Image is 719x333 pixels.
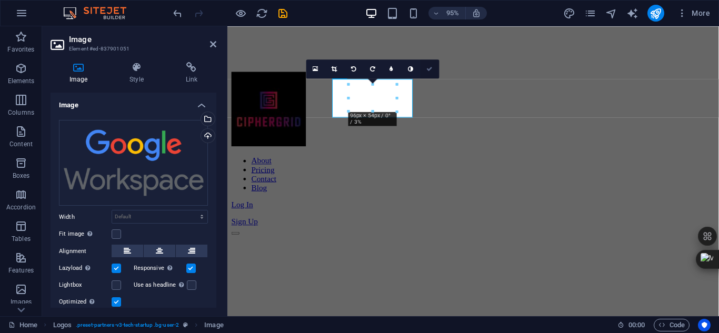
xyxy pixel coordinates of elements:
a: Greyscale [401,59,420,78]
i: Save (Ctrl+S) [277,7,289,19]
i: On resize automatically adjust zoom level to fit chosen device. [472,8,481,18]
h3: Element #ed-837901051 [69,44,195,54]
i: Undo: Change image (Ctrl+Z) [172,7,184,19]
button: navigator [605,7,618,19]
button: More [673,5,714,22]
span: . preset-partners-v3-tech-startup .bg-user-2 [76,319,179,331]
p: Elements [8,77,35,85]
button: Code [654,319,690,331]
button: reload [255,7,268,19]
a: Confirm ( Ctrl ⏎ ) [420,59,439,78]
p: Features [8,266,34,275]
button: undo [171,7,184,19]
i: Reload page [256,7,268,19]
button: Click here to leave preview mode and continue editing [234,7,247,19]
nav: breadcrumb [53,319,224,331]
a: Click to cancel selection. Double-click to open Pages [8,319,37,331]
label: Lazyload [59,262,112,275]
span: Code [658,319,685,331]
a: Rotate right 90° [363,59,382,78]
div: google-workspace-logo-3JDo8eVIm7TSIbrcxlGw6g.png [59,120,208,206]
i: Navigator [605,7,617,19]
label: Fit image [59,228,112,240]
a: Crop mode [325,59,344,78]
span: 00 00 [628,319,645,331]
p: Columns [8,108,34,117]
p: Content [9,140,33,148]
p: Tables [12,235,31,243]
i: Design (Ctrl+Alt+Y) [563,7,575,19]
p: Images [11,298,32,306]
a: Rotate left 90° [344,59,363,78]
button: pages [584,7,597,19]
label: Alignment [59,245,112,258]
h2: Image [69,35,216,44]
span: Click to select. Double-click to edit [204,319,223,331]
button: publish [647,5,664,22]
h4: Image [51,93,216,112]
label: Optimized [59,296,112,308]
label: Use as headline [134,279,187,291]
h6: Session time [617,319,645,331]
button: save [276,7,289,19]
img: Editor Logo [61,7,139,19]
h4: Link [167,62,216,84]
p: Accordion [6,203,36,211]
a: Blur [382,59,401,78]
span: : [636,321,637,329]
p: Boxes [13,171,30,180]
p: Favorites [7,45,34,54]
i: This element is a customizable preset [183,322,188,328]
button: text_generator [626,7,639,19]
button: design [563,7,576,19]
span: Click to select. Double-click to edit [53,319,72,331]
label: Responsive [134,262,186,275]
a: Select files from the file manager, stock photos, or upload file(s) [306,59,325,78]
i: AI Writer [626,7,638,19]
h4: Style [111,62,166,84]
button: 95% [428,7,466,19]
h6: 95% [444,7,461,19]
i: Pages (Ctrl+Alt+S) [584,7,596,19]
label: Width [59,214,112,220]
label: Lightbox [59,279,112,291]
span: More [677,8,710,18]
button: Usercentrics [698,319,711,331]
h4: Image [51,62,111,84]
